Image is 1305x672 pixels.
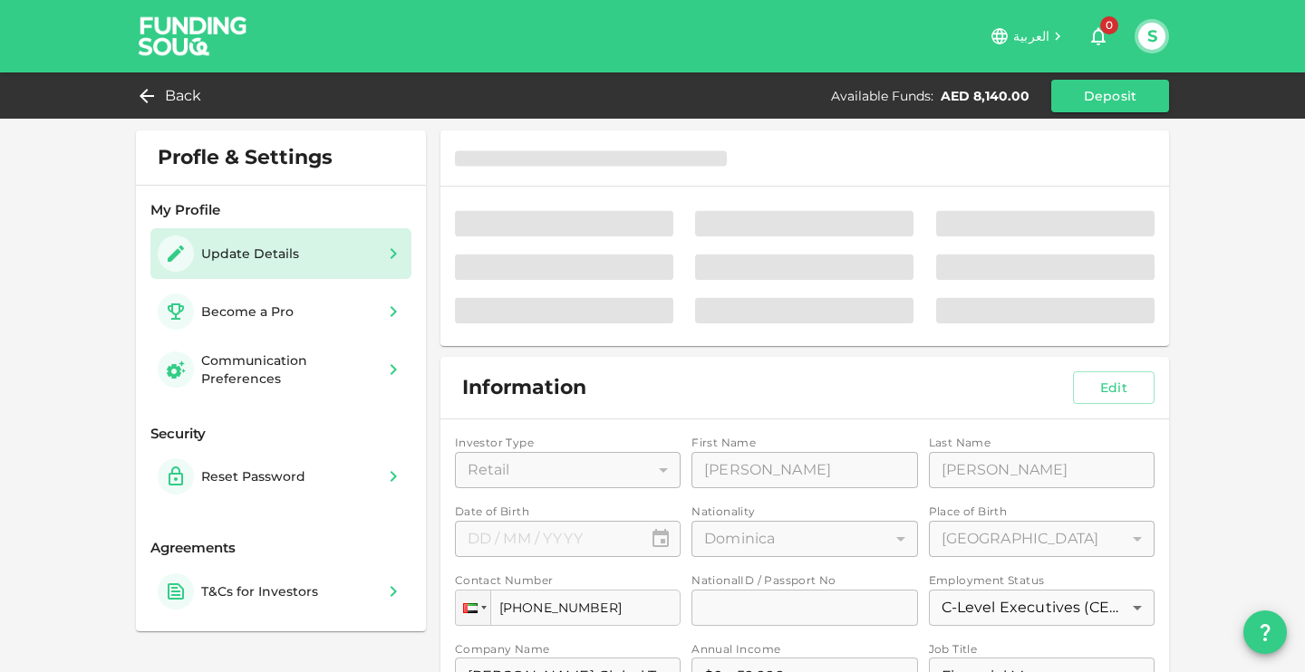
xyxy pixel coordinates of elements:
span: Back [165,83,202,109]
div: Update Details [201,245,299,263]
button: 0 [1080,18,1116,54]
span: Information [462,375,586,400]
button: Edit [1073,371,1155,404]
button: S [1138,23,1165,50]
div: Security [150,424,411,445]
div: Agreements [150,538,411,559]
span: العربية [1013,28,1049,44]
button: Deposit [1051,80,1169,112]
div: My Profile [150,200,411,221]
button: question [1243,610,1287,654]
div: T&Cs for Investors [201,582,318,600]
div: AED 8,140.00 [941,87,1029,105]
div: Reset Password [201,467,305,485]
div: Become a Pro [201,302,294,321]
div: Communication Preferences [201,351,375,388]
span: 0 [1100,16,1118,34]
div: Available Funds : [831,87,933,105]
